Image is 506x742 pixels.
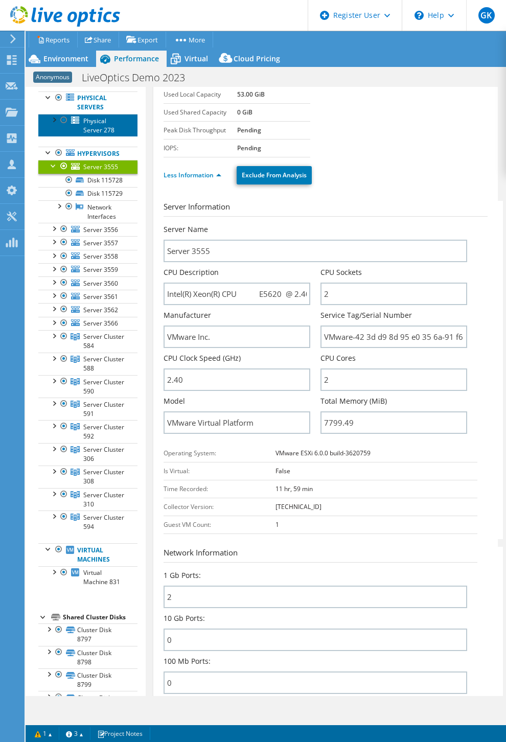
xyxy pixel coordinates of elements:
[38,330,137,353] a: Server Cluster 584
[185,54,208,63] span: Virtual
[166,32,213,48] a: More
[415,11,424,20] svg: \n
[38,174,137,187] a: Disk 115728
[83,332,124,350] span: Server Cluster 584
[164,498,275,516] td: Collector Version:
[237,90,265,99] b: 53.00 GiB
[83,239,118,247] span: Server 3557
[38,398,137,420] a: Server Cluster 591
[164,656,211,666] label: 100 Mb Ports:
[320,396,387,406] label: Total Memory (MiB)
[164,224,208,235] label: Server Name
[164,547,477,563] h3: Network Information
[83,265,118,274] span: Server 3559
[38,668,137,691] a: Cluster Disk 8799
[83,423,124,440] span: Server Cluster 592
[164,310,211,320] label: Manufacturer
[83,306,118,314] span: Server 3562
[38,691,137,713] a: Cluster Disk 8800
[275,467,290,475] b: False
[114,54,159,63] span: Performance
[38,317,137,330] a: Server 3566
[83,279,118,288] span: Server 3560
[164,516,275,534] td: Guest VM Count:
[38,623,137,646] a: Cluster Disk 8797
[38,420,137,443] a: Server Cluster 592
[38,236,137,249] a: Server 3557
[29,32,78,48] a: Reports
[38,646,137,668] a: Cluster Disk 8798
[237,126,261,134] b: Pending
[83,491,124,508] span: Server Cluster 310
[83,252,118,261] span: Server 3558
[38,160,137,173] a: Server 3555
[83,513,124,531] span: Server Cluster 594
[275,520,279,529] b: 1
[83,378,124,396] span: Server Cluster 590
[77,72,201,83] h1: LiveOptics Demo 2023
[83,292,118,301] span: Server 3561
[237,144,261,152] b: Pending
[77,32,119,48] a: Share
[28,727,59,740] a: 1
[164,444,275,462] td: Operating System:
[83,468,124,485] span: Server Cluster 308
[119,32,166,48] a: Export
[237,108,252,117] b: 0 GiB
[38,466,137,488] a: Server Cluster 308
[234,54,280,63] span: Cloud Pricing
[38,290,137,303] a: Server 3561
[164,462,275,480] td: Is Virtual:
[237,166,312,184] a: Exclude From Analysis
[43,54,88,63] span: Environment
[164,143,237,153] label: IOPS:
[38,114,137,136] a: Physical Server 278
[38,187,137,200] a: Disk 115729
[164,396,185,406] label: Model
[164,570,201,581] label: 1 Gb Ports:
[83,117,114,134] span: Physical Server 278
[320,267,362,277] label: CPU Sockets
[38,200,137,223] a: Network Interfaces
[38,511,137,533] a: Server Cluster 594
[38,488,137,511] a: Server Cluster 310
[275,502,321,511] b: [TECHNICAL_ID]
[38,303,137,316] a: Server 3562
[59,727,90,740] a: 3
[38,223,137,236] a: Server 3556
[275,484,313,493] b: 11 hr, 59 min
[83,355,124,373] span: Server Cluster 588
[164,613,205,623] label: 10 Gb Ports:
[38,91,137,114] a: Physical Servers
[38,443,137,466] a: Server Cluster 306
[320,353,356,363] label: CPU Cores
[83,319,118,328] span: Server 3566
[164,353,241,363] label: CPU Clock Speed (GHz)
[38,147,137,160] a: Hypervisors
[164,89,237,100] label: Used Local Capacity
[83,568,120,586] span: Virtual Machine 831
[164,171,221,179] a: Less Information
[320,310,412,320] label: Service Tag/Serial Number
[38,276,137,290] a: Server 3560
[63,611,137,623] div: Shared Cluster Disks
[275,449,371,457] b: VMware ESXi 6.0.0 build-3620759
[33,72,72,83] span: Anonymous
[83,225,118,234] span: Server 3556
[478,7,495,24] span: GK
[83,163,118,171] span: Server 3555
[164,107,237,118] label: Used Shared Capacity
[38,566,137,589] a: Virtual Machine 831
[164,267,219,277] label: CPU Description
[38,375,137,398] a: Server Cluster 590
[164,125,237,135] label: Peak Disk Throughput
[90,727,150,740] a: Project Notes
[38,263,137,276] a: Server 3559
[164,480,275,498] td: Time Recorded:
[38,543,137,566] a: Virtual Machines
[83,445,124,463] span: Server Cluster 306
[38,250,137,263] a: Server 3558
[164,201,488,217] h3: Server Information
[83,400,124,418] span: Server Cluster 591
[38,353,137,375] a: Server Cluster 588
